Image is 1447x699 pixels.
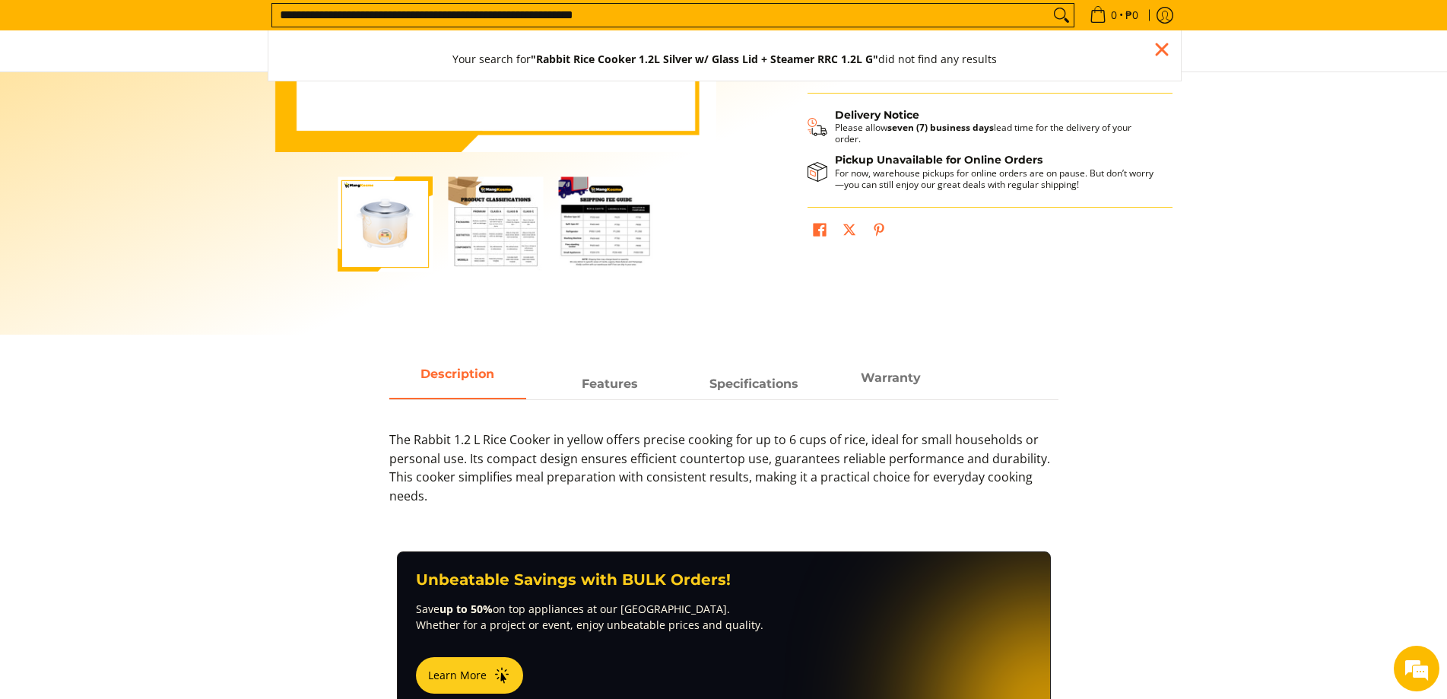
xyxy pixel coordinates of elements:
div: Leave a message [79,85,255,105]
p: Save on top appliances at our [GEOGRAPHIC_DATA]. Whether for a project or event, enjoy unbeatable... [416,601,1032,633]
span: Description [389,364,526,392]
em: Submit [223,469,276,489]
p: For now, warehouse pickups for online orders are on pause. But don’t worry—you can still enjoy ou... [835,167,1157,190]
button: Search [1049,4,1074,27]
strong: seven (7) business days [887,121,994,134]
p: The Rabbit 1.2 L Rice Cooker in yellow offers precise cooking for up to 6 cups of rice, ideal for... [389,431,1058,521]
strong: "Rabbit Rice Cooker 1.2L Silver w/ Glass Lid + Steamer RRC 1.2L G" [531,52,878,66]
a: Description 1 [541,358,678,399]
span: • [1085,7,1143,24]
strong: Delivery Notice [835,108,919,122]
a: Share on Facebook [809,219,830,245]
a: Description 3 [823,358,960,399]
img: Rabbit 1.2 L Rice Cooker, Yellow (Premium)-2 [448,176,543,272]
div: Close pop up [1150,38,1173,61]
strong: Specifications [709,377,798,391]
p: Please allow lead time for the delivery of your order. [835,122,1157,145]
button: Your search for"Rabbit Rice Cooker 1.2L Silver w/ Glass Lid + Steamer RRC 1.2L G"did not find any... [437,38,1012,81]
strong: Features [582,377,638,391]
a: Description 2 [686,358,823,399]
strong: Pickup Unavailable for Online Orders [835,153,1042,167]
a: Pin on Pinterest [868,219,890,245]
button: Learn More [416,657,523,694]
span: 0 [1109,10,1119,21]
span: We are offline. Please leave us a message. [32,192,265,345]
img: rabbit-1.2-liter-rice-cooker-yellow-full-view-mang-kosme [338,176,433,272]
button: Shipping & Delivery [808,109,1157,145]
span: Warranty [823,364,960,392]
div: Minimize live chat window [249,8,286,44]
strong: up to 50% [439,602,493,616]
textarea: Type your message and click 'Submit' [8,415,290,469]
div: Description [389,399,1058,521]
h3: Unbeatable Savings with BULK Orders! [416,570,1032,589]
a: Description [389,358,526,399]
span: ₱0 [1123,10,1141,21]
a: Post on X [839,219,860,245]
img: Rabbit 1.2 L Rice Cooker, Yellow (Premium)-3 [558,176,653,272]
